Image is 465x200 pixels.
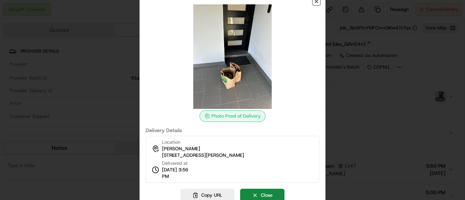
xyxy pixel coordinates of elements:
[199,110,266,122] div: Photo Proof of Delivery
[146,128,319,133] label: Delivery Details
[162,139,180,146] span: Location
[162,167,195,180] span: [DATE] 3:56 PM
[162,146,200,152] span: [PERSON_NAME]
[162,160,195,167] span: Delivered at
[162,152,244,159] span: [STREET_ADDRESS][PERSON_NAME]
[180,4,285,109] img: photo_proof_of_delivery image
